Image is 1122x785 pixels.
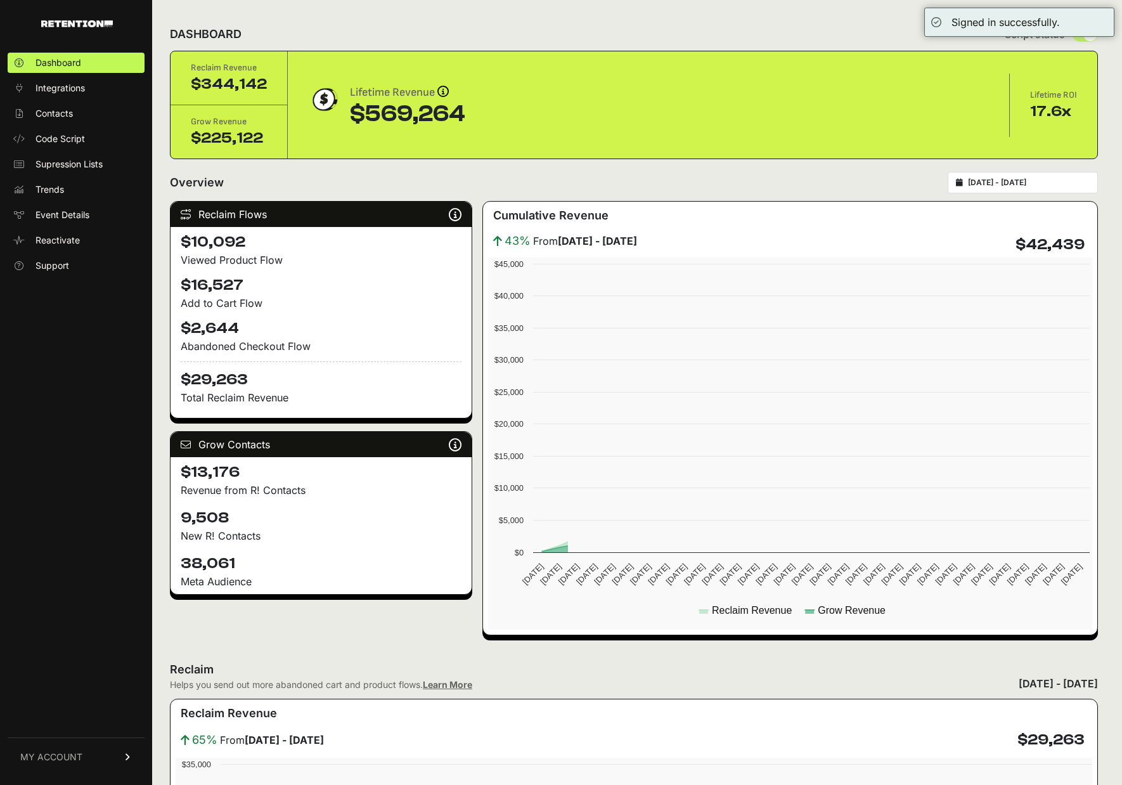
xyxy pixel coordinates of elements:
[220,732,324,748] span: From
[493,207,609,224] h3: Cumulative Revenue
[1023,562,1048,587] text: [DATE]
[181,318,461,339] h4: $2,644
[8,103,145,124] a: Contacts
[170,25,242,43] h2: DASHBOARD
[1017,730,1085,750] h4: $29,263
[8,78,145,98] a: Integrations
[350,101,465,127] div: $569,264
[647,562,671,587] text: [DATE]
[181,361,461,390] h4: $29,263
[181,232,461,252] h4: $10,092
[8,179,145,200] a: Trends
[308,84,340,115] img: dollar-coin-05c43ed7efb7bc0c12610022525b4bbbb207c7efeef5aecc26f025e68dcafac9.png
[1030,101,1077,122] div: 17.6x
[8,53,145,73] a: Dashboard
[191,74,267,94] div: $344,142
[790,562,815,587] text: [DATE]
[515,548,524,557] text: $0
[181,574,461,589] div: Meta Audience
[8,256,145,276] a: Support
[593,562,617,587] text: [DATE]
[1059,562,1084,587] text: [DATE]
[8,205,145,225] a: Event Details
[192,731,217,749] span: 65%
[861,562,886,587] text: [DATE]
[505,232,531,250] span: 43%
[35,234,80,247] span: Reactivate
[423,679,472,690] a: Learn More
[718,562,743,587] text: [DATE]
[988,562,1012,587] text: [DATE]
[181,275,461,295] h4: $16,527
[951,15,1060,30] div: Signed in successfully.
[181,508,461,528] h4: 9,508
[754,562,779,587] text: [DATE]
[880,562,905,587] text: [DATE]
[35,56,81,69] span: Dashboard
[41,20,113,27] img: Retention.com
[182,760,211,769] text: $35,000
[181,295,461,311] div: Add to Cart Flow
[191,115,267,128] div: Grow Revenue
[8,154,145,174] a: Supression Lists
[628,562,653,587] text: [DATE]
[181,528,461,543] p: New R! Contacts
[1016,235,1085,255] h4: $42,439
[494,483,524,493] text: $10,000
[245,734,324,746] strong: [DATE] - [DATE]
[574,562,599,587] text: [DATE]
[35,107,73,120] span: Contacts
[951,562,976,587] text: [DATE]
[682,562,707,587] text: [DATE]
[191,128,267,148] div: $225,122
[494,451,524,461] text: $15,000
[557,562,581,587] text: [DATE]
[898,562,922,587] text: [DATE]
[736,562,761,587] text: [DATE]
[969,562,994,587] text: [DATE]
[499,516,524,525] text: $5,000
[494,323,524,333] text: $35,000
[539,562,564,587] text: [DATE]
[934,562,958,587] text: [DATE]
[350,84,465,101] div: Lifetime Revenue
[808,562,832,587] text: [DATE]
[558,235,637,247] strong: [DATE] - [DATE]
[610,562,635,587] text: [DATE]
[181,390,461,405] p: Total Reclaim Revenue
[171,432,472,457] div: Grow Contacts
[664,562,689,587] text: [DATE]
[1030,89,1077,101] div: Lifetime ROI
[170,661,472,678] h2: Reclaim
[520,562,545,587] text: [DATE]
[181,252,461,268] div: Viewed Product Flow
[915,562,940,587] text: [DATE]
[35,183,64,196] span: Trends
[826,562,851,587] text: [DATE]
[533,233,637,249] span: From
[494,355,524,365] text: $30,000
[700,562,725,587] text: [DATE]
[494,259,524,269] text: $45,000
[181,704,277,722] h3: Reclaim Revenue
[712,605,792,616] text: Reclaim Revenue
[494,291,524,301] text: $40,000
[170,174,224,191] h2: Overview
[20,751,82,763] span: MY ACCOUNT
[772,562,797,587] text: [DATE]
[181,339,461,354] div: Abandoned Checkout Flow
[494,419,524,429] text: $20,000
[35,209,89,221] span: Event Details
[35,133,85,145] span: Code Script
[171,202,472,227] div: Reclaim Flows
[494,387,524,397] text: $25,000
[35,82,85,94] span: Integrations
[1041,562,1066,587] text: [DATE]
[1019,676,1098,691] div: [DATE] - [DATE]
[35,158,103,171] span: Supression Lists
[181,462,461,483] h4: $13,176
[844,562,868,587] text: [DATE]
[35,259,69,272] span: Support
[8,129,145,149] a: Code Script
[8,737,145,776] a: MY ACCOUNT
